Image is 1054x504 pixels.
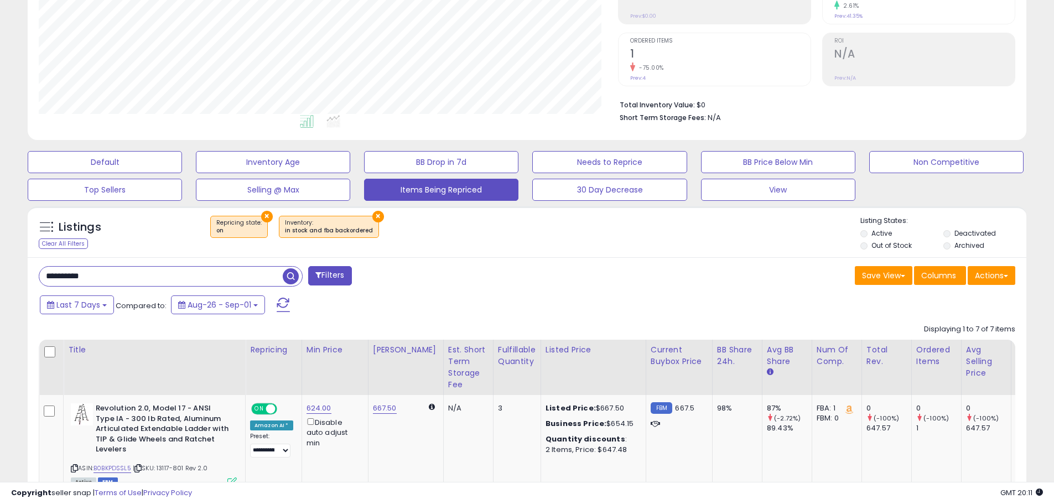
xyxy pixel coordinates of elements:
[630,13,656,19] small: Prev: $0.00
[546,403,637,413] div: $667.50
[250,420,293,430] div: Amazon AI *
[767,367,773,377] small: Avg BB Share.
[250,344,297,356] div: Repricing
[916,344,957,367] div: Ordered Items
[916,403,961,413] div: 0
[834,13,863,19] small: Prev: 41.35%
[94,464,131,473] a: B0BKPDSSL5
[307,416,360,448] div: Disable auto adjust min
[968,266,1015,285] button: Actions
[954,241,984,250] label: Archived
[701,179,855,201] button: View
[196,151,350,173] button: Inventory Age
[28,179,182,201] button: Top Sellers
[364,151,518,173] button: BB Drop in 7d
[498,403,532,413] div: 3
[620,113,706,122] b: Short Term Storage Fees:
[188,299,251,310] span: Aug-26 - Sep-01
[216,227,262,235] div: on
[116,300,167,311] span: Compared to:
[966,344,1006,379] div: Avg Selling Price
[675,403,694,413] span: 667.5
[834,75,856,81] small: Prev: N/A
[871,241,912,250] label: Out of Stock
[767,403,812,413] div: 87%
[924,324,1015,335] div: Displaying 1 to 7 of 7 items
[1000,487,1043,498] span: 2025-09-9 20:11 GMT
[635,64,664,72] small: -75.00%
[68,344,241,356] div: Title
[774,414,801,423] small: (-2.72%)
[498,344,536,367] div: Fulfillable Quantity
[373,344,439,356] div: [PERSON_NAME]
[866,344,907,367] div: Total Rev.
[252,404,266,414] span: ON
[630,75,646,81] small: Prev: 4
[532,151,687,173] button: Needs to Reprice
[372,211,384,222] button: ×
[373,403,397,414] a: 667.50
[261,211,273,222] button: ×
[546,344,641,356] div: Listed Price
[921,270,956,281] span: Columns
[717,344,757,367] div: BB Share 24h.
[817,413,853,423] div: FBM: 0
[532,179,687,201] button: 30 Day Decrease
[11,488,192,498] div: seller snap | |
[171,295,265,314] button: Aug-26 - Sep-01
[701,151,855,173] button: BB Price Below Min
[708,112,721,123] span: N/A
[651,402,672,414] small: FBM
[874,414,899,423] small: (-100%)
[546,403,596,413] b: Listed Price:
[143,487,192,498] a: Privacy Policy
[855,266,912,285] button: Save View
[96,403,230,458] b: Revolution 2.0, Model 17 - ANSI Type IA - 300 lb Rated, Aluminum Articulated Extendable Ladder wi...
[651,344,708,367] div: Current Buybox Price
[966,423,1011,433] div: 647.57
[307,344,364,356] div: Min Price
[620,100,695,110] b: Total Inventory Value:
[40,295,114,314] button: Last 7 Days
[767,423,812,433] div: 89.43%
[546,418,606,429] b: Business Price:
[196,179,350,201] button: Selling @ Max
[59,220,101,235] h5: Listings
[307,403,331,414] a: 624.00
[448,403,485,413] div: N/A
[216,219,262,235] span: Repricing state :
[546,434,637,444] div: :
[308,266,351,285] button: Filters
[923,414,949,423] small: (-100%)
[914,266,966,285] button: Columns
[973,414,999,423] small: (-100%)
[364,179,518,201] button: Items Being Repriced
[28,151,182,173] button: Default
[630,48,811,63] h2: 1
[620,97,1007,111] li: $0
[966,403,1011,413] div: 0
[767,344,807,367] div: Avg BB Share
[71,403,93,425] img: 41R6hsHDNwL._SL40_.jpg
[869,151,1024,173] button: Non Competitive
[250,433,293,458] div: Preset:
[95,487,142,498] a: Terms of Use
[56,299,100,310] span: Last 7 Days
[916,423,961,433] div: 1
[817,403,853,413] div: FBA: 1
[546,445,637,455] div: 2 Items, Price: $647.48
[285,227,373,235] div: in stock and fba backordered
[839,2,859,10] small: 2.61%
[834,38,1015,44] span: ROI
[546,434,625,444] b: Quantity discounts
[546,419,637,429] div: $654.15
[717,403,754,413] div: 98%
[448,344,489,391] div: Est. Short Term Storage Fee
[834,48,1015,63] h2: N/A
[817,344,857,367] div: Num of Comp.
[276,404,293,414] span: OFF
[860,216,1026,226] p: Listing States:
[39,238,88,249] div: Clear All Filters
[871,228,892,238] label: Active
[11,487,51,498] strong: Copyright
